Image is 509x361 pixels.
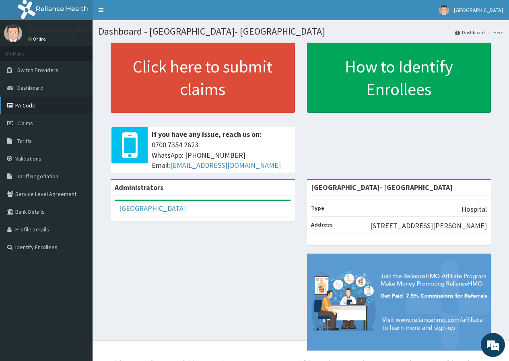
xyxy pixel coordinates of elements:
[152,140,291,171] span: 0700 7354 2623 WhatsApp: [PHONE_NUMBER] Email:
[311,221,333,228] b: Address
[28,26,95,33] p: [GEOGRAPHIC_DATA]
[47,101,111,183] span: We're online!
[307,43,491,113] a: How to Identify Enrollees
[99,26,503,37] h1: Dashboard - [GEOGRAPHIC_DATA]- [GEOGRAPHIC_DATA]
[17,120,33,127] span: Claims
[4,24,22,42] img: User Image
[115,183,163,192] b: Administrators
[486,29,503,36] li: Here
[111,43,295,113] a: Click here to submit claims
[15,40,33,60] img: d_794563401_company_1708531726252_794563401
[28,36,47,42] a: Online
[17,137,32,144] span: Tariffs
[370,221,487,231] p: [STREET_ADDRESS][PERSON_NAME]
[17,84,43,91] span: Dashboard
[454,6,503,14] span: [GEOGRAPHIC_DATA]
[170,161,281,170] a: [EMAIL_ADDRESS][DOMAIN_NAME]
[311,183,453,192] strong: [GEOGRAPHIC_DATA]- [GEOGRAPHIC_DATA]
[311,204,324,212] b: Type
[439,5,449,15] img: User Image
[307,254,491,351] img: provider-team-banner.png
[152,130,262,139] b: If you have any issue, reach us on:
[17,173,58,180] span: Tariff Negotiation
[462,204,487,215] p: Hospital
[132,4,151,23] div: Minimize live chat window
[42,45,135,56] div: Chat with us now
[4,220,153,248] textarea: Type your message and hit 'Enter'
[455,29,485,36] a: Dashboard
[119,204,186,213] a: [GEOGRAPHIC_DATA]
[17,66,58,74] span: Switch Providers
